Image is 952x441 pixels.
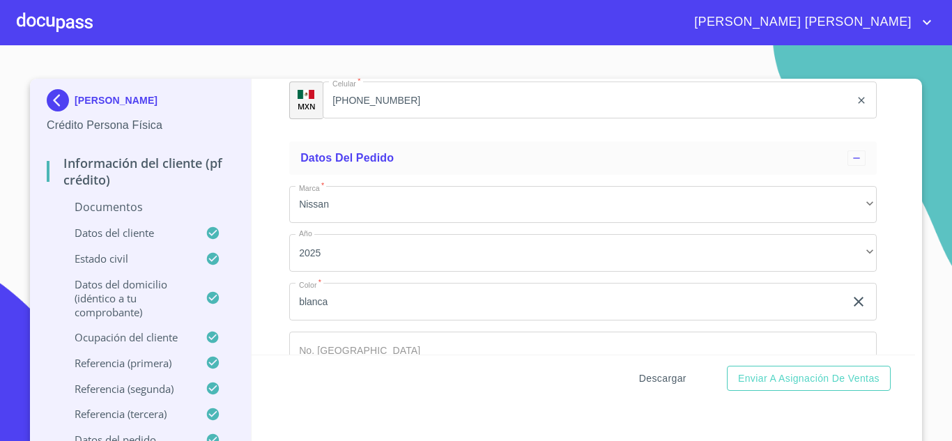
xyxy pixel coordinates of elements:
span: [PERSON_NAME] [PERSON_NAME] [684,11,919,33]
img: R93DlvwvvjP9fbrDwZeCRYBHk45OWMq+AAOlFVsxT89f82nwPLnD58IP7+ANJEaWYhP0Tx8kkA0WlQMPQsAAgwAOmBj20AXj6... [298,90,314,100]
p: Crédito Persona Física [47,117,234,134]
span: Descargar [639,370,686,387]
p: Información del cliente (PF crédito) [47,155,234,188]
p: Referencia (tercera) [47,407,206,421]
div: 2025 [289,234,877,272]
div: Datos del pedido [289,141,877,175]
p: Ocupación del Cliente [47,330,206,344]
p: Datos del domicilio (idéntico a tu comprobante) [47,277,206,319]
button: account of current user [684,11,935,33]
button: Enviar a Asignación de Ventas [727,366,891,392]
button: Descargar [634,366,692,392]
p: Referencia (primera) [47,356,206,370]
div: Nissan [289,186,877,224]
span: Datos del pedido [300,152,394,164]
div: [PERSON_NAME] [47,89,234,117]
p: [PERSON_NAME] [75,95,158,106]
button: clear input [850,293,867,310]
p: Referencia (segunda) [47,382,206,396]
span: Enviar a Asignación de Ventas [738,370,880,387]
button: clear input [856,95,867,106]
p: Documentos [47,199,234,215]
p: MXN [298,101,316,111]
img: Docupass spot blue [47,89,75,111]
p: Estado Civil [47,252,206,265]
p: Datos del cliente [47,226,206,240]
